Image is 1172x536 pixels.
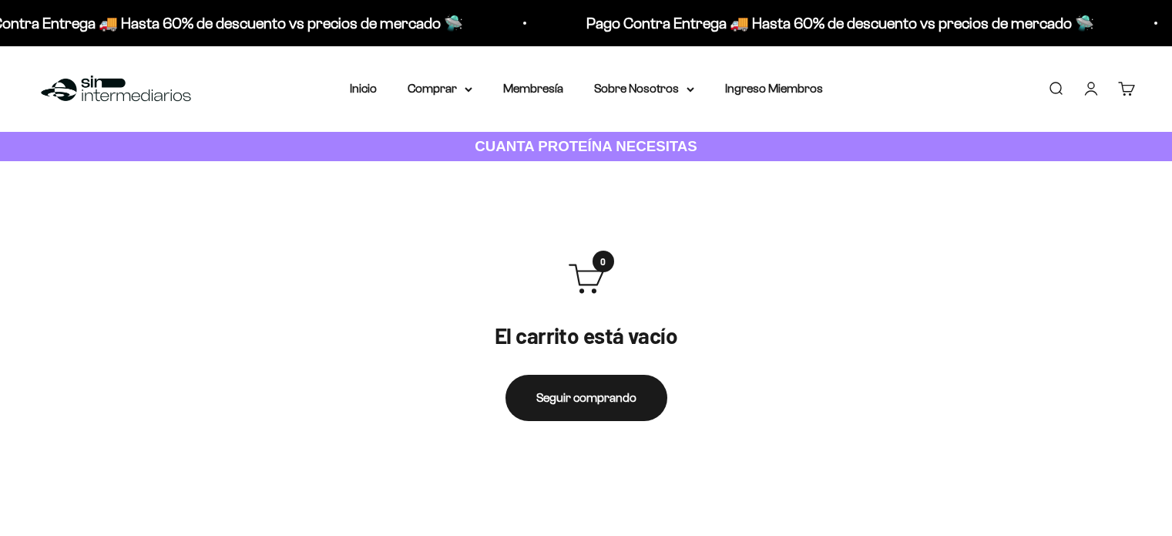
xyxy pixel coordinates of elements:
[725,82,823,95] a: Ingreso Miembros
[569,11,1077,35] p: Pago Contra Entrega 🚚 Hasta 60% de descuento vs precios de mercado 🛸
[408,79,472,99] summary: Comprar
[593,251,614,272] span: 0
[350,82,377,95] a: Inicio
[495,322,677,349] p: El carrito está vacío
[594,79,694,99] summary: Sobre Nosotros
[505,375,667,421] a: Seguir comprando
[475,138,697,154] strong: CUANTA PROTEÍNA NECESITAS
[503,82,563,95] a: Membresía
